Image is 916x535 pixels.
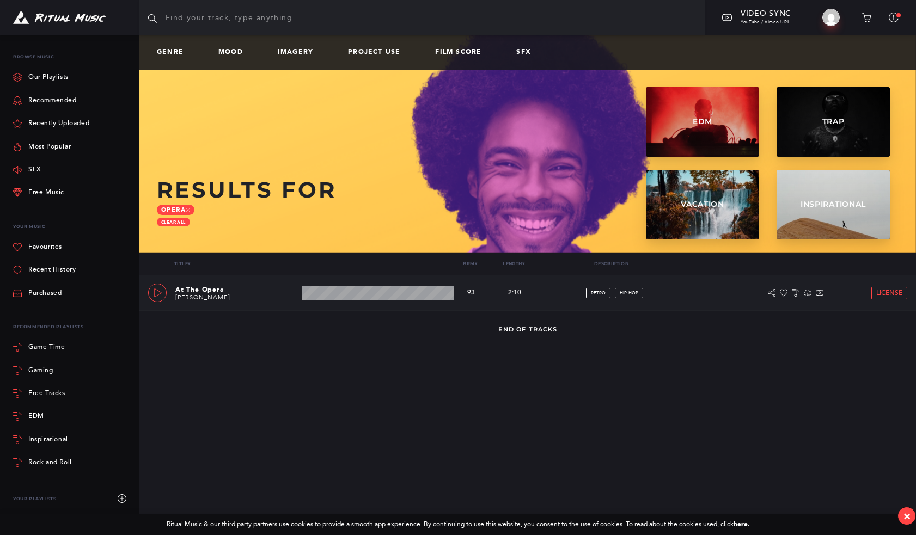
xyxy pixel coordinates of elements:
[157,218,190,226] a: clear all
[13,135,71,158] a: Most Popular
[777,170,890,239] a: Inspirational
[13,318,131,336] div: Recommended Playlists
[28,436,68,443] div: Inspirational
[175,285,297,294] p: At The Opera
[13,48,131,66] p: Browse Music
[348,48,409,56] a: Project Use
[475,261,477,266] span: ▾
[175,294,230,301] a: [PERSON_NAME]
[777,87,890,157] a: Trap
[498,325,558,333] span: End of Tracks
[435,48,490,56] a: Film Score
[28,344,65,350] div: Game Time
[13,359,131,382] a: Gaming
[13,218,131,236] p: Your Music
[516,48,540,56] a: SFX
[13,487,131,510] div: Your Playlists
[522,261,524,266] span: ▾
[278,48,322,56] a: Imagery
[13,66,69,89] a: Our Playlists
[13,259,76,281] a: Recent History
[503,261,524,266] a: Length
[13,428,131,451] a: Inspirational
[13,236,62,259] a: Favourites
[646,87,759,157] a: EDM
[591,291,606,296] span: retro
[157,48,192,56] a: Genre
[157,177,602,202] h2: Results for
[463,261,477,266] a: Bpm
[458,289,484,297] p: 93
[646,170,759,239] a: Vacation
[174,261,190,266] a: Title
[13,181,64,204] a: Free Music
[28,367,53,374] div: Gaming
[13,11,106,24] img: Ritual Music
[13,112,89,135] a: Recently Uploaded
[28,459,72,466] div: Rock and Roll
[734,520,750,528] a: here.
[13,405,131,428] a: EDM
[13,89,77,112] a: Recommended
[903,510,911,522] div: ×
[157,205,194,215] a: opera
[28,413,44,420] div: EDM
[28,390,65,397] div: Free Tracks
[13,336,131,359] a: Game Time
[741,20,790,24] span: YouTube / Vimeo URL
[13,158,41,181] a: SFX
[493,288,536,298] p: 2:10
[13,382,131,405] a: Free Tracks
[535,261,687,266] p: Description
[620,291,638,296] span: hip-hop
[741,9,791,18] span: Video Sync
[13,282,62,305] a: Purchased
[218,48,252,56] a: Mood
[822,9,840,26] img: Kristin Chirico
[188,261,190,266] span: ▾
[876,290,902,297] span: License
[167,521,750,528] div: Ritual Music & our third party partners use cookies to provide a smooth app experience. By contin...
[13,451,131,474] a: Rock and Roll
